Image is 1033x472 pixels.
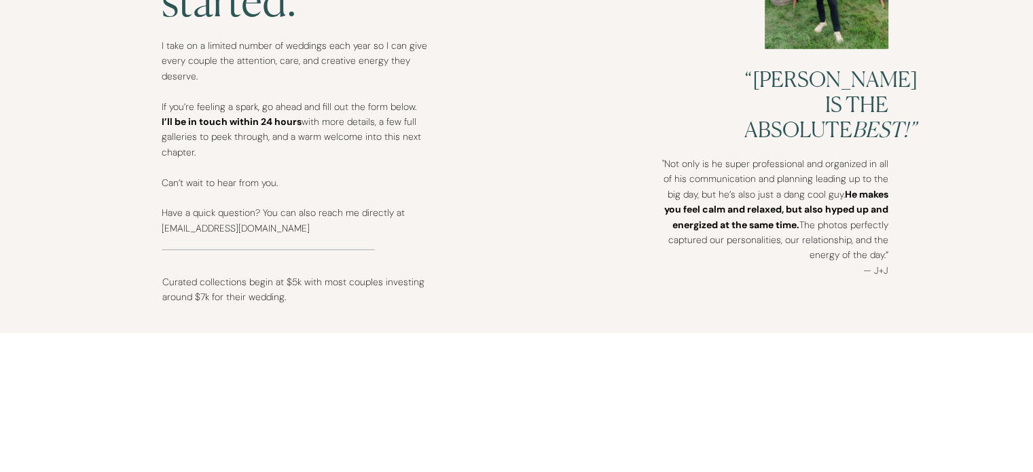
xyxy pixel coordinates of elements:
[162,274,427,315] p: Curated collections begin at $5k with most couples investing around $7k for their wedding.
[664,188,888,231] b: He makes you feel calm and relaxed, but also hyped up and energized at the same time.
[852,117,916,142] i: best!”
[744,67,888,134] h3: “[PERSON_NAME] is the absolute
[162,38,427,249] p: I take on a limited number of weddings each year so I can give every couple the attention, care, ...
[162,115,302,128] b: I’ll be in touch within 24 hours
[659,156,888,274] p: "Not only is he super professional and organized in all of his communication and planning leading...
